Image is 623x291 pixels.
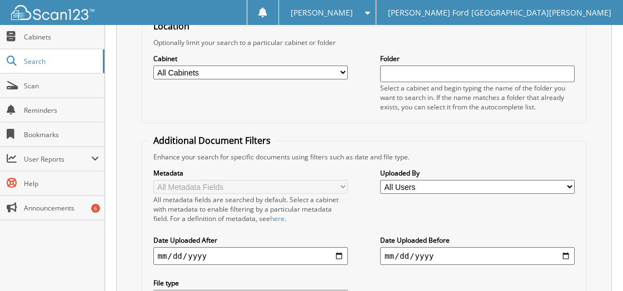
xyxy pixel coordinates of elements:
[153,278,348,288] label: File type
[270,214,285,223] a: here
[380,168,575,178] label: Uploaded By
[380,83,575,112] div: Select a cabinet and begin typing the name of the folder you want to search in. If the name match...
[24,154,91,164] span: User Reports
[380,54,575,63] label: Folder
[24,203,99,213] span: Announcements
[153,195,348,223] div: All metadata fields are searched by default. Select a cabinet with metadata to enable filtering b...
[148,152,581,162] div: Enhance your search for specific documents using filters such as date and file type.
[153,54,348,63] label: Cabinet
[24,179,99,188] span: Help
[388,9,611,16] span: [PERSON_NAME] Ford [GEOGRAPHIC_DATA][PERSON_NAME]
[91,204,100,213] div: 6
[567,238,623,291] iframe: Chat Widget
[153,235,348,245] label: Date Uploaded After
[291,9,353,16] span: [PERSON_NAME]
[24,81,99,91] span: Scan
[148,20,195,32] legend: Location
[11,5,94,20] img: scan123-logo-white.svg
[24,106,99,115] span: Reminders
[148,134,276,147] legend: Additional Document Filters
[380,235,575,245] label: Date Uploaded Before
[153,168,348,178] label: Metadata
[380,247,575,265] input: end
[24,32,99,42] span: Cabinets
[153,247,348,265] input: start
[24,57,97,66] span: Search
[148,38,581,47] div: Optionally limit your search to a particular cabinet or folder
[24,130,99,139] span: Bookmarks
